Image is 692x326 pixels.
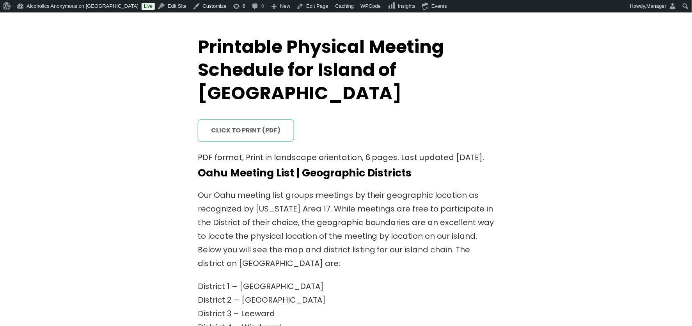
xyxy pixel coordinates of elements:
[198,189,494,271] p: Our Oahu meeting list groups meetings by their geographic location as recognized by [US_STATE] Ar...
[198,151,494,165] p: PDF format, Print in landscape orientation, 6 pages. Last updated [DATE].
[198,167,494,180] h4: Oahu Meeting List | Geographic Districts
[647,3,667,9] span: Manager
[198,120,294,142] a: click to print (PDF)
[198,35,494,105] h2: Printable Physical Meeting Schedule for Island of [GEOGRAPHIC_DATA]
[142,3,155,10] a: Live
[398,3,416,9] span: Insights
